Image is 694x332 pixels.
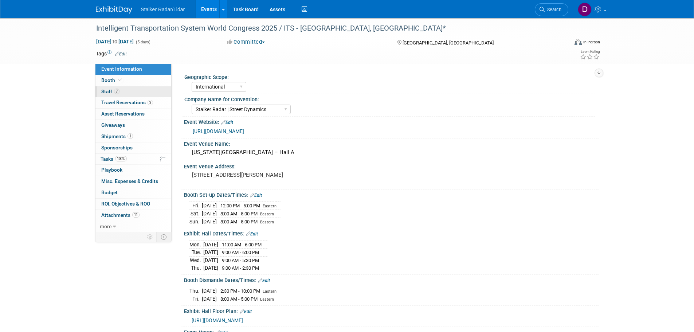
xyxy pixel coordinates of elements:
td: Sat. [189,210,202,218]
div: Event Venue Address: [184,161,599,170]
td: [DATE] [203,256,218,264]
span: Playbook [101,167,122,173]
span: Attachments [101,212,140,218]
td: Fri. [189,202,202,210]
span: 8:00 AM - 5:00 PM [220,296,258,302]
span: Asset Reservations [101,111,145,117]
a: more [95,221,171,232]
i: Booth reservation complete [118,78,122,82]
img: ExhibitDay [96,6,132,13]
a: Edit [240,309,252,314]
span: Eastern [260,212,274,216]
span: Tasks [101,156,127,162]
span: 11:00 AM - 6:00 PM [222,242,262,247]
a: Edit [115,51,127,56]
span: 1 [128,133,133,139]
td: Tags [96,50,127,57]
div: Exhibit Hall Floor Plan: [184,306,599,315]
div: Geographic Scope: [184,72,595,81]
a: Giveaways [95,120,171,131]
td: [DATE] [202,295,217,302]
span: 8:00 AM - 5:00 PM [220,211,258,216]
div: Event Format [525,38,600,49]
div: Event Venue Name: [184,138,599,148]
td: [DATE] [203,241,218,249]
span: 9:00 AM - 2:30 PM [222,265,259,271]
td: Thu. [189,264,203,272]
span: Eastern [263,289,277,294]
a: Edit [250,193,262,198]
td: [DATE] [202,210,217,218]
span: Shipments [101,133,133,139]
td: Sun. [189,218,202,225]
span: 9:00 AM - 6:00 PM [222,250,259,255]
span: 8:00 AM - 5:00 PM [220,219,258,224]
a: Staff7 [95,86,171,97]
a: Shipments1 [95,131,171,142]
span: Sponsorships [101,145,133,151]
span: (5 days) [135,40,150,44]
a: [URL][DOMAIN_NAME] [193,128,244,134]
a: [URL][DOMAIN_NAME] [192,317,243,323]
div: In-Person [583,39,600,45]
span: Staff [101,89,119,94]
td: Fri. [189,295,202,302]
span: Booth [101,77,123,83]
div: Booth Dismantle Dates/Times: [184,275,599,284]
img: Format-Inperson.png [575,39,582,45]
div: Booth Set-up Dates/Times: [184,190,599,199]
td: Toggle Event Tabs [156,232,171,242]
a: Budget [95,187,171,198]
span: [DATE] [DATE] [96,38,134,45]
a: Tasks100% [95,154,171,165]
td: Personalize Event Tab Strip [144,232,157,242]
span: Eastern [260,297,274,302]
span: more [100,223,111,229]
a: Misc. Expenses & Credits [95,176,171,187]
span: Travel Reservations [101,99,153,105]
span: Eastern [260,220,274,224]
span: [GEOGRAPHIC_DATA], [GEOGRAPHIC_DATA] [403,40,494,46]
a: Playbook [95,165,171,176]
a: Travel Reservations2 [95,97,171,108]
span: 2 [148,100,153,105]
span: ROI, Objectives & ROO [101,201,150,207]
a: Edit [246,231,258,237]
img: Don Horen [578,3,592,16]
a: Event Information [95,64,171,75]
a: Attachments11 [95,210,171,221]
span: Search [545,7,561,12]
a: Edit [221,120,233,125]
span: Event Information [101,66,142,72]
td: Tue. [189,249,203,257]
span: Stalker Radar/Lidar [141,7,185,12]
div: Intelligent Transportation System World Congress 2025 / ITS - [GEOGRAPHIC_DATA], [GEOGRAPHIC_DATA]* [94,22,557,35]
span: 9:00 AM - 5:30 PM [222,258,259,263]
a: Sponsorships [95,142,171,153]
span: Budget [101,190,118,195]
td: Mon. [189,241,203,249]
a: Asset Reservations [95,109,171,120]
a: Booth [95,75,171,86]
a: Edit [258,278,270,283]
div: Company Name for Convention: [184,94,595,103]
span: 12:00 PM - 5:00 PM [220,203,260,208]
span: 100% [115,156,127,161]
td: [DATE] [202,202,217,210]
a: ROI, Objectives & ROO [95,199,171,210]
div: [US_STATE][GEOGRAPHIC_DATA] – Hall A [189,147,593,158]
span: 11 [132,212,140,218]
span: Giveaways [101,122,125,128]
div: Exhibit Hall Dates/Times: [184,228,599,238]
td: [DATE] [203,249,218,257]
span: to [111,39,118,44]
button: Committed [224,38,268,46]
a: Search [535,3,568,16]
td: [DATE] [203,264,218,272]
span: 2:30 PM - 10:00 PM [220,288,260,294]
td: [DATE] [202,287,217,295]
div: Event Website: [184,117,599,126]
td: Thu. [189,287,202,295]
span: 7 [114,89,119,94]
